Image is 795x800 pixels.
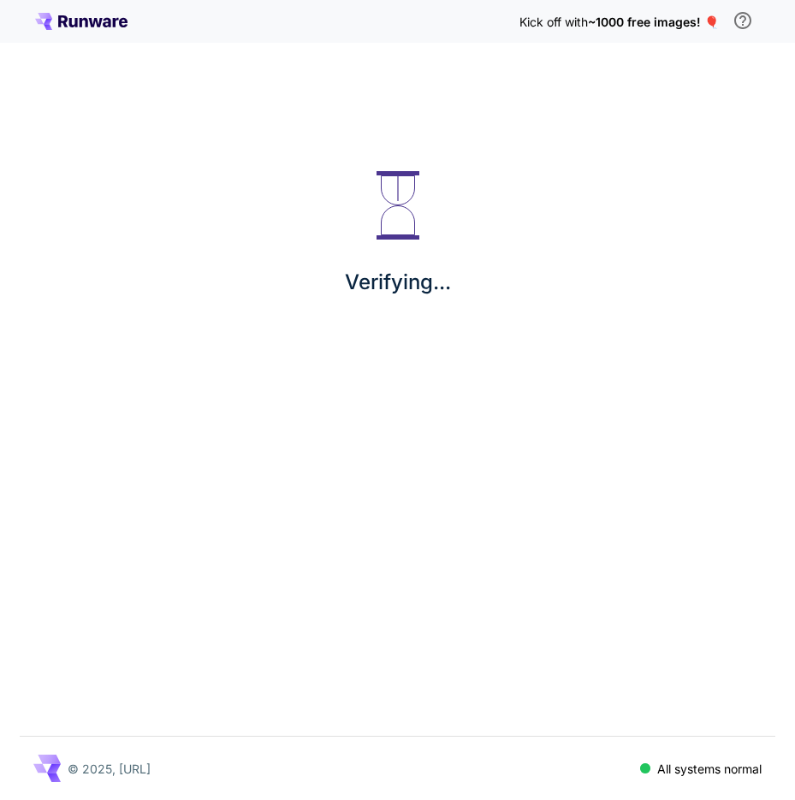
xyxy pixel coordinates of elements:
span: ~1000 free images! 🎈 [588,15,719,29]
p: © 2025, [URL] [68,760,151,778]
p: All systems normal [657,760,762,778]
button: In order to qualify for free credit, you need to sign up with a business email address and click ... [726,3,760,38]
span: Kick off with [519,15,588,29]
p: Verifying... [345,267,451,298]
